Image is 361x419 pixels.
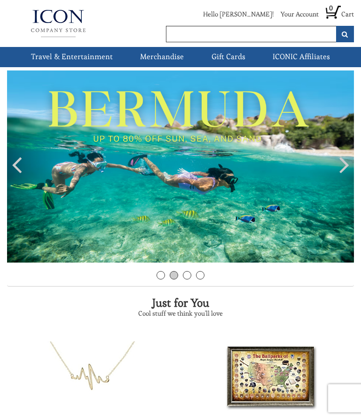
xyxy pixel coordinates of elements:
a: 2 [170,271,178,279]
a: Your Account [281,10,319,18]
img: Major League Baseball Parks Map 20x32 Framed Collage [224,341,318,412]
img: Heartbeat Pendant Necklace – 14K Yellow Gold [43,341,137,412]
a: 1 [157,271,165,279]
h3: Cool stuff we think you'll love [7,310,354,317]
a: 0 Cart [326,10,354,18]
a: ICONIC Affiliates [269,47,334,67]
a: Travel & Entertainment [27,47,117,67]
a: 3 [183,271,191,279]
h2: Just for You [7,296,354,310]
li: Hello [PERSON_NAME]! [196,9,274,23]
img: Bermuda [7,70,354,263]
a: Gift Cards [208,47,249,67]
a: Merchandise [136,47,188,67]
a: 4 [196,271,204,279]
